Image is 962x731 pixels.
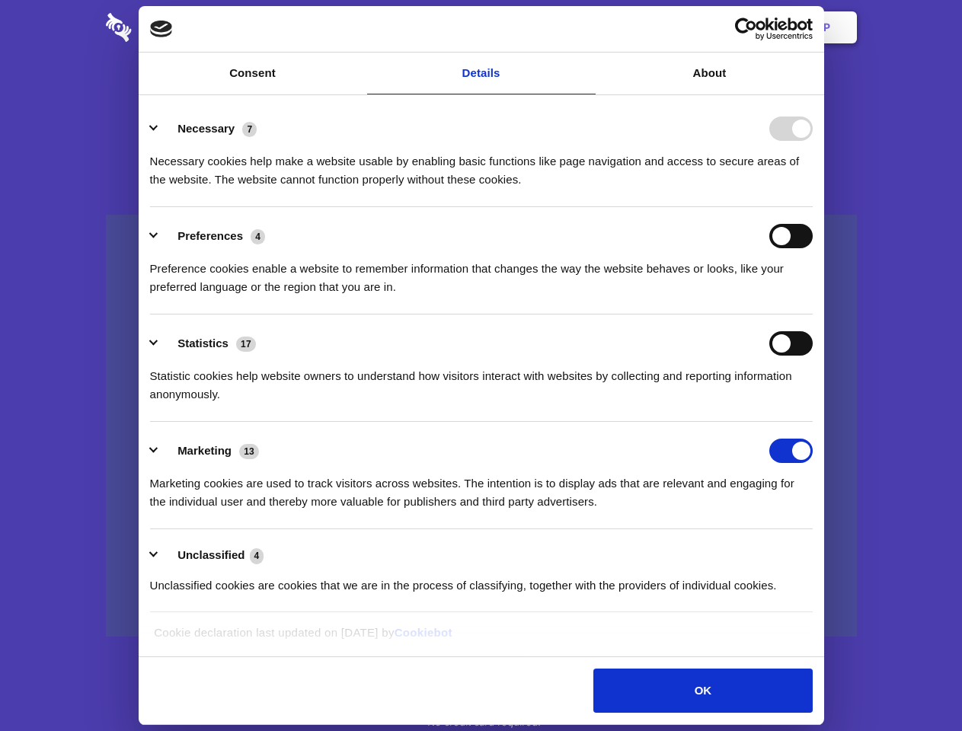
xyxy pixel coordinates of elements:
span: 13 [239,444,259,459]
a: Wistia video thumbnail [106,215,857,637]
label: Statistics [177,337,229,350]
a: Usercentrics Cookiebot - opens in a new window [679,18,813,40]
div: Statistic cookies help website owners to understand how visitors interact with websites by collec... [150,356,813,404]
button: Marketing (13) [150,439,269,463]
h4: Auto-redaction of sensitive data, encrypted data sharing and self-destructing private chats. Shar... [106,139,857,189]
button: Unclassified (4) [150,546,273,565]
a: Contact [618,4,688,51]
button: Preferences (4) [150,224,275,248]
a: Consent [139,53,367,94]
button: Statistics (17) [150,331,266,356]
label: Necessary [177,122,235,135]
span: 17 [236,337,256,352]
span: 4 [251,229,265,244]
div: Cookie declaration last updated on [DATE] by [142,624,820,653]
span: 7 [242,122,257,137]
span: 4 [250,548,264,563]
button: Necessary (7) [150,117,267,141]
a: Pricing [447,4,513,51]
div: Unclassified cookies are cookies that we are in the process of classifying, together with the pro... [150,565,813,595]
a: Login [691,4,757,51]
button: OK [593,669,812,713]
div: Necessary cookies help make a website usable by enabling basic functions like page navigation and... [150,141,813,189]
div: Marketing cookies are used to track visitors across websites. The intention is to display ads tha... [150,463,813,511]
iframe: Drift Widget Chat Controller [886,655,944,713]
a: Cookiebot [395,626,452,639]
h1: Eliminate Slack Data Loss. [106,69,857,123]
div: Preference cookies enable a website to remember information that changes the way the website beha... [150,248,813,296]
label: Marketing [177,444,232,457]
img: logo-wordmark-white-trans-d4663122ce5f474addd5e946df7df03e33cb6a1c49d2221995e7729f52c070b2.svg [106,13,236,42]
a: Details [367,53,596,94]
label: Preferences [177,229,243,242]
img: logo [150,21,173,37]
a: About [596,53,824,94]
